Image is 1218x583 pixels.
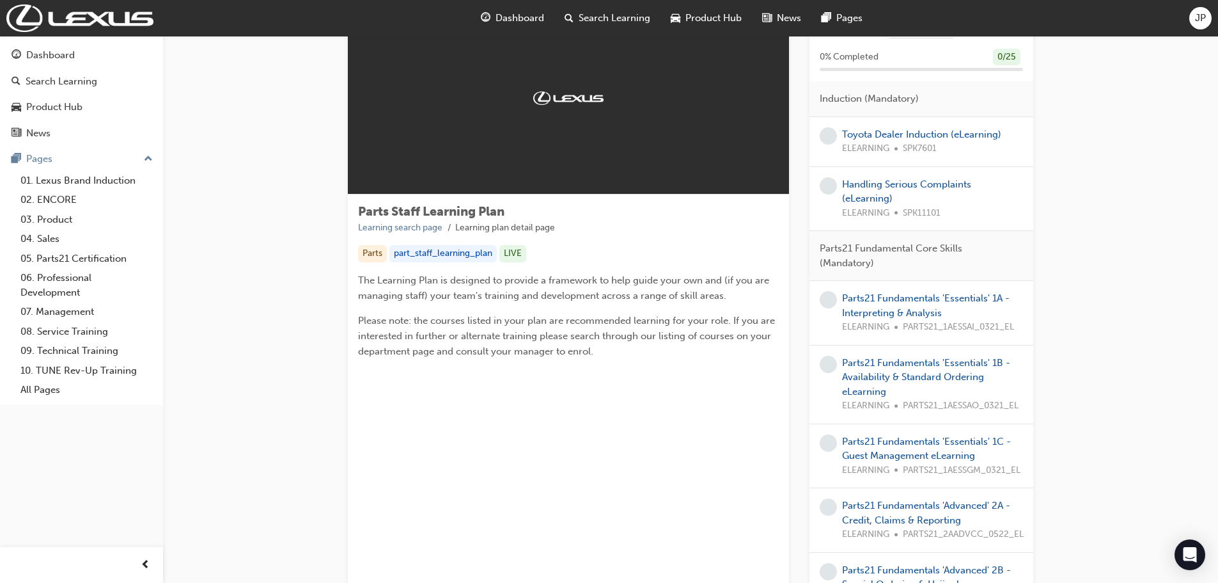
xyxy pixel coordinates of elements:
button: Pages [5,147,158,171]
a: Toyota Dealer Induction (eLearning) [842,129,1001,140]
a: 02. ENCORE [15,190,158,210]
a: 03. Product [15,210,158,230]
span: car-icon [12,102,21,113]
span: prev-icon [141,557,150,573]
a: 05. Parts21 Certification [15,249,158,269]
span: The Learning Plan is designed to provide a framework to help guide your own and (if you are manag... [358,275,772,301]
span: search-icon [565,10,574,26]
span: PARTS21_1AESSAI_0321_EL [903,320,1014,335]
span: ELEARNING [842,463,889,478]
span: pages-icon [12,154,21,165]
div: Product Hub [26,100,82,115]
span: search-icon [12,76,20,88]
span: news-icon [12,128,21,140]
span: guage-icon [481,10,490,26]
div: Parts [358,245,387,262]
a: pages-iconPages [811,5,873,31]
span: Dashboard [496,11,544,26]
a: search-iconSearch Learning [554,5,660,31]
button: JP [1189,7,1212,29]
img: Trak [6,4,153,32]
a: 06. Professional Development [15,268,158,302]
span: PARTS21_1AESSGM_0321_EL [903,463,1020,478]
a: Search Learning [5,70,158,93]
span: ELEARNING [842,527,889,542]
a: 01. Lexus Brand Induction [15,171,158,191]
span: pages-icon [822,10,831,26]
a: Parts21 Fundamentals 'Essentials' 1B - Availability & Standard Ordering eLearning [842,357,1010,397]
a: Parts21 Fundamentals 'Advanced' 2A - Credit, Claims & Reporting [842,500,1010,526]
span: ELEARNING [842,399,889,413]
span: learningRecordVerb_NONE-icon [820,356,837,373]
span: learningRecordVerb_NONE-icon [820,291,837,308]
div: Pages [26,152,52,166]
span: guage-icon [12,50,21,61]
a: Parts21 Fundamentals 'Essentials' 1A - Interpreting & Analysis [842,292,1010,319]
div: Search Learning [26,74,97,89]
a: Handling Serious Complaints (eLearning) [842,179,971,205]
span: news-icon [762,10,772,26]
div: News [26,126,51,141]
span: Please note: the courses listed in your plan are recommended learning for your role. If you are i... [358,315,777,357]
span: Pages [836,11,863,26]
a: Dashboard [5,44,158,67]
span: JP [1195,11,1206,26]
div: Open Intercom Messenger [1175,539,1205,570]
span: Parts21 Fundamental Core Skills (Mandatory) [820,241,1013,270]
div: LIVE [499,245,526,262]
span: learningRecordVerb_NONE-icon [820,563,837,580]
a: car-iconProduct Hub [660,5,752,31]
a: Parts21 Fundamentals 'Essentials' 1C - Guest Management eLearning [842,436,1011,462]
span: learningRecordVerb_NONE-icon [820,435,837,452]
span: PARTS21_1AESSAO_0321_EL [903,399,1019,413]
span: up-icon [144,151,153,168]
span: car-icon [671,10,680,26]
span: SPK11101 [903,206,941,221]
span: learningRecordVerb_NONE-icon [820,499,837,516]
span: PARTS21_2AADVCC_0522_EL [903,527,1024,542]
a: news-iconNews [752,5,811,31]
a: 07. Management [15,302,158,322]
img: Trak [533,92,604,104]
span: SPK7601 [903,141,937,156]
span: ELEARNING [842,141,889,156]
span: ELEARNING [842,206,889,221]
span: learningRecordVerb_NONE-icon [820,177,837,195]
a: 10. TUNE Rev-Up Training [15,361,158,381]
a: 08. Service Training [15,322,158,342]
span: Induction (Mandatory) [820,92,919,106]
a: 09. Technical Training [15,341,158,361]
a: News [5,122,158,145]
a: 04. Sales [15,229,158,249]
span: Parts Staff Learning Plan [358,204,504,219]
div: 0 / 25 [993,49,1020,66]
button: DashboardSearch LearningProduct HubNews [5,41,158,147]
span: 0 % Completed [820,50,878,65]
span: learningRecordVerb_NONE-icon [820,127,837,145]
a: Product Hub [5,95,158,119]
li: Learning plan detail page [455,221,555,236]
a: All Pages [15,380,158,400]
div: part_staff_learning_plan [389,245,497,262]
a: guage-iconDashboard [471,5,554,31]
div: Dashboard [26,48,75,63]
span: News [777,11,801,26]
span: Product Hub [685,11,742,26]
a: Learning search page [358,222,442,233]
span: ELEARNING [842,320,889,335]
span: Search Learning [579,11,650,26]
